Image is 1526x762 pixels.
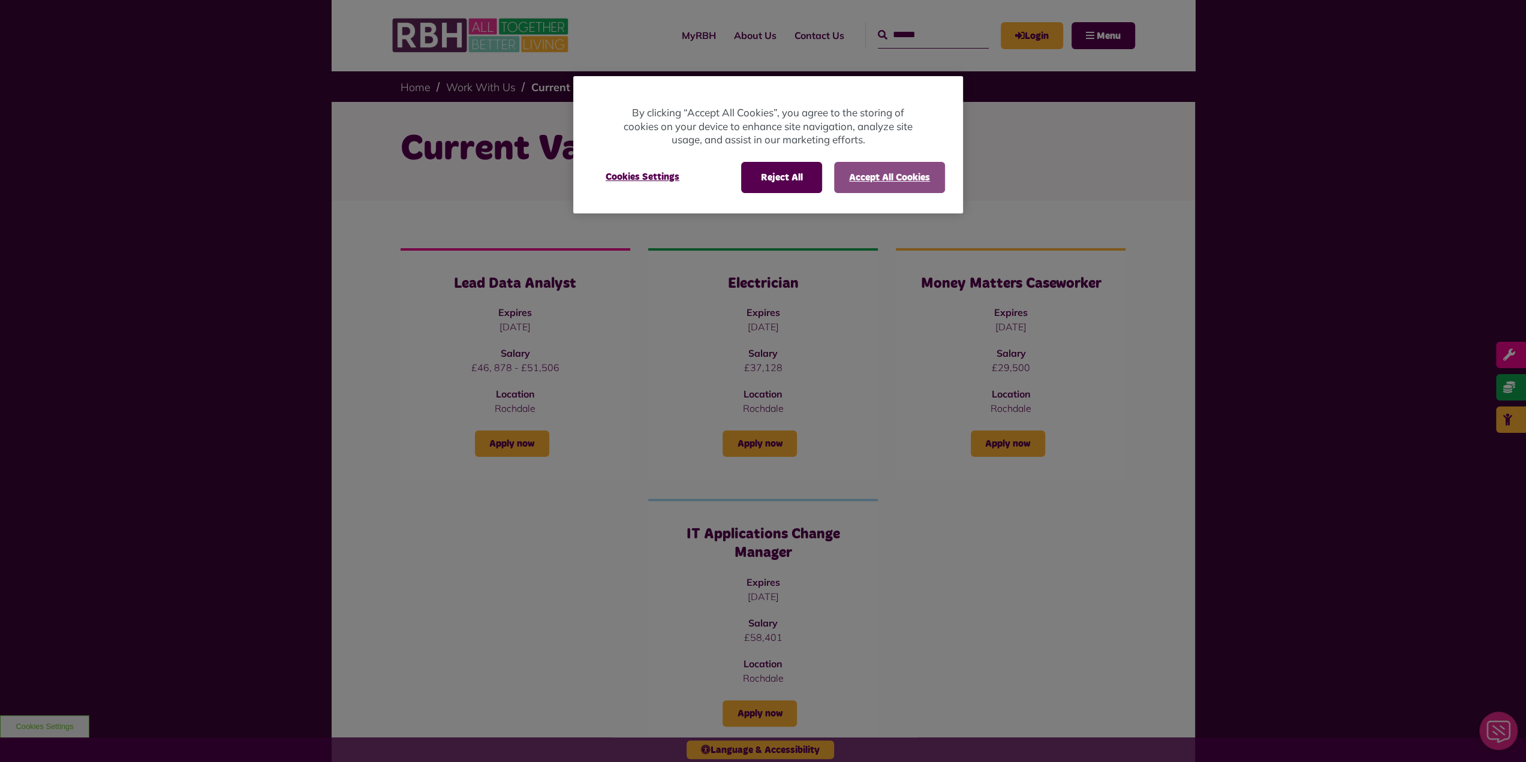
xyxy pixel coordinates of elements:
[7,4,46,42] div: Close Web Assistant
[573,76,963,213] div: Cookie banner
[834,162,945,193] button: Accept All Cookies
[621,106,915,147] p: By clicking “Accept All Cookies”, you agree to the storing of cookies on your device to enhance s...
[573,76,963,213] div: Privacy
[741,162,822,193] button: Reject All
[591,162,694,192] button: Cookies Settings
